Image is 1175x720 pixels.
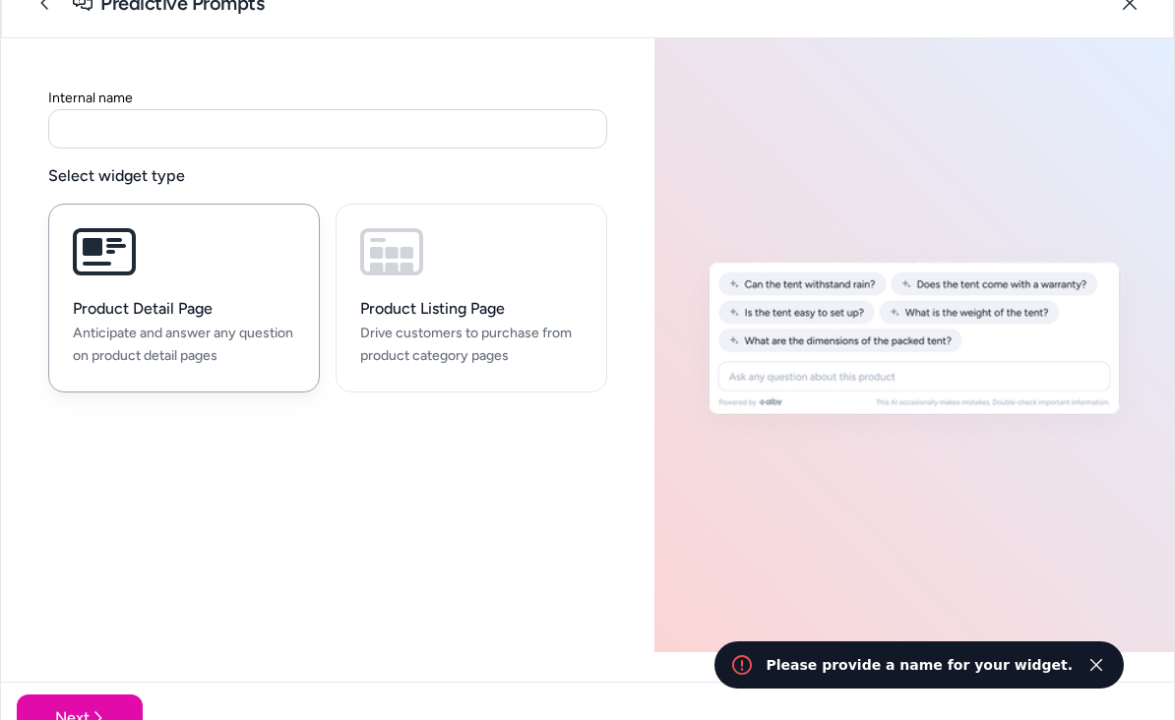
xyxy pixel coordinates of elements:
p: Drive customers to purchase from product category pages [360,323,583,368]
button: Product Detail PageAnticipate and answer any question on product detail pages [48,204,320,392]
h3: Product Detail Page [73,299,295,319]
p: Anticipate and answer any question on product detail pages [73,323,295,368]
label: Internal name [48,90,133,106]
label: Select widget type [48,164,607,188]
button: Product Listing PageDrive customers to purchase from product category pages [336,204,607,392]
img: Automatically generate a unique FAQ for products or categories [666,243,1162,448]
h3: Product Listing Page [360,299,583,319]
